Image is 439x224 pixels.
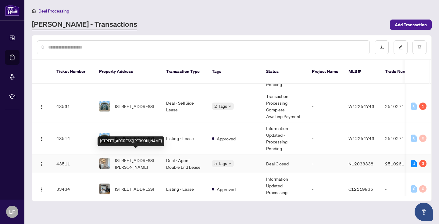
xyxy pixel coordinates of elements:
[161,154,207,173] td: Deal - Agent Double End Lease
[214,160,227,167] span: 5 Tags
[394,40,408,54] button: edit
[99,158,110,169] img: thumbnail-img
[417,45,422,49] span: filter
[52,154,94,173] td: 43511
[419,135,427,142] div: 0
[161,90,207,122] td: Deal - Sell Side Lease
[261,90,307,122] td: Transaction Processing Complete - Awaiting Payment
[37,101,47,111] button: Logo
[32,9,36,13] span: home
[348,161,373,166] span: N12033338
[398,45,403,49] span: edit
[411,103,417,110] div: 0
[390,20,432,30] button: Add Transaction
[52,173,94,205] td: 33434
[39,162,44,167] img: Logo
[39,136,44,141] img: Logo
[37,184,47,194] button: Logo
[99,184,110,194] img: thumbnail-img
[32,19,137,30] a: [PERSON_NAME] - Transactions
[307,154,344,173] td: -
[411,135,417,142] div: 0
[348,103,374,109] span: W12254743
[207,60,261,84] th: Tags
[307,122,344,154] td: -
[307,173,344,205] td: -
[228,162,231,165] span: down
[52,122,94,154] td: 43514
[217,135,236,142] span: Approved
[228,105,231,108] span: down
[9,208,15,216] span: LF
[261,154,307,173] td: Deal Closed
[380,173,423,205] td: -
[94,60,161,84] th: Property Address
[98,136,164,146] div: [STREET_ADDRESS][PERSON_NAME]
[412,40,427,54] button: filter
[161,122,207,154] td: Listing - Lease
[411,185,417,193] div: 0
[419,185,427,193] div: 0
[38,8,69,14] span: Deal Processing
[380,45,384,49] span: download
[5,5,20,16] img: logo
[115,103,154,110] span: [STREET_ADDRESS]
[115,186,154,192] span: [STREET_ADDRESS]
[375,40,389,54] button: download
[99,101,110,111] img: thumbnail-img
[39,104,44,109] img: Logo
[161,173,207,205] td: Listing - Lease
[39,187,44,192] img: Logo
[380,60,423,84] th: Trade Number
[37,159,47,168] button: Logo
[348,135,374,141] span: W12254743
[115,135,154,142] span: [STREET_ADDRESS]
[411,160,417,167] div: 1
[307,90,344,122] td: -
[380,122,423,154] td: 2510271
[52,90,94,122] td: 43531
[261,173,307,205] td: Information Updated - Processing Pending
[380,154,423,173] td: 2510261
[261,60,307,84] th: Status
[37,133,47,143] button: Logo
[261,122,307,154] td: Information Updated - Processing Pending
[307,60,344,84] th: Project Name
[415,203,433,221] button: Open asap
[214,103,227,110] span: 2 Tags
[419,103,427,110] div: 1
[380,90,423,122] td: 2510271
[419,160,427,167] div: 3
[161,60,207,84] th: Transaction Type
[348,186,373,192] span: C12119935
[217,186,236,193] span: Approved
[344,60,380,84] th: MLS #
[99,133,110,143] img: thumbnail-img
[115,157,156,170] span: [STREET_ADDRESS][PERSON_NAME]
[52,60,94,84] th: Ticket Number
[395,20,427,30] span: Add Transaction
